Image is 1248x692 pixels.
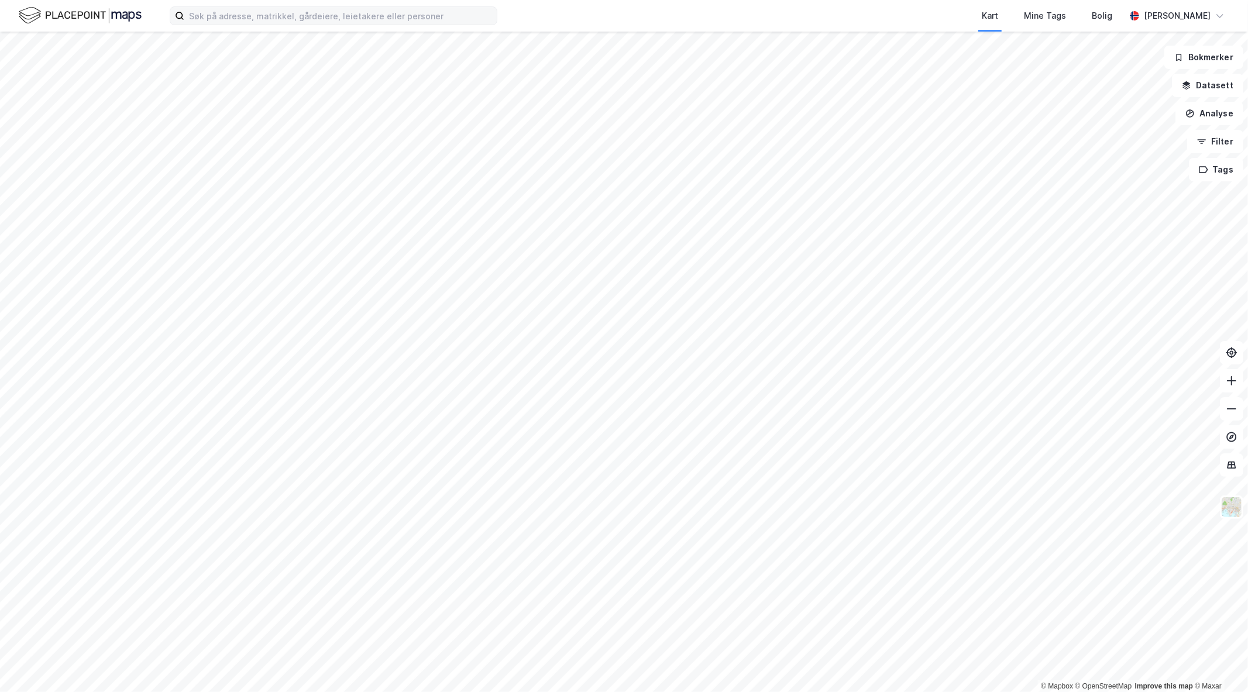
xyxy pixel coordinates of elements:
[1092,9,1112,23] div: Bolig
[19,5,142,26] img: logo.f888ab2527a4732fd821a326f86c7f29.svg
[1189,636,1248,692] iframe: Chat Widget
[1189,636,1248,692] div: Kontrollprogram for chat
[1024,9,1066,23] div: Mine Tags
[184,7,497,25] input: Søk på adresse, matrikkel, gårdeiere, leietakere eller personer
[1144,9,1211,23] div: [PERSON_NAME]
[982,9,998,23] div: Kart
